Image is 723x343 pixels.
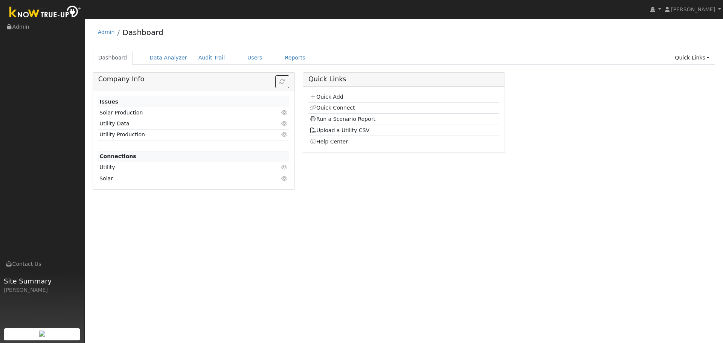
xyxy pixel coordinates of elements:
a: Quick Links [669,51,715,65]
a: Dashboard [93,51,133,65]
h5: Company Info [98,75,289,83]
td: Utility Production [98,129,258,140]
a: Audit Trail [193,51,230,65]
a: Help Center [310,139,348,145]
img: Know True-Up [6,4,85,21]
a: Reports [279,51,311,65]
td: Utility [98,162,258,173]
i: Click to view [281,110,288,115]
div: [PERSON_NAME] [4,286,81,294]
strong: Issues [99,99,118,105]
h5: Quick Links [308,75,499,83]
a: Quick Connect [310,105,355,111]
a: Quick Add [310,94,343,100]
a: Admin [98,29,115,35]
td: Solar Production [98,107,258,118]
a: Upload a Utility CSV [310,127,369,133]
td: Utility Data [98,118,258,129]
i: Click to view [281,121,288,126]
span: [PERSON_NAME] [671,6,715,12]
td: Solar [98,173,258,184]
img: retrieve [39,331,45,337]
a: Users [242,51,268,65]
i: Click to view [281,132,288,137]
i: Click to view [281,165,288,170]
strong: Connections [99,153,136,159]
a: Data Analyzer [144,51,193,65]
span: Site Summary [4,276,81,286]
i: Click to view [281,176,288,181]
a: Run a Scenario Report [310,116,375,122]
a: Dashboard [122,28,163,37]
